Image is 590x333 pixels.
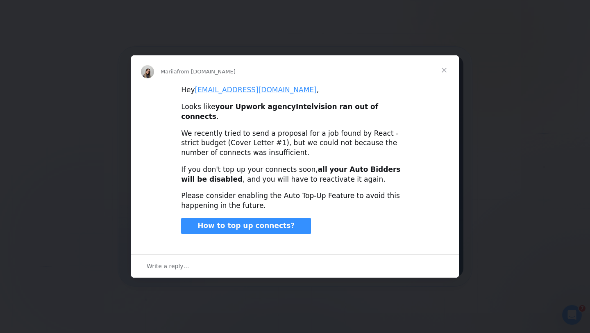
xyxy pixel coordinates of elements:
[181,191,409,211] div: Please consider enabling the Auto Top-Up Feature to avoid this happening in the future.
[177,68,236,75] span: from [DOMAIN_NAME]
[147,261,189,271] span: Write a reply…
[318,165,327,173] b: all
[215,103,296,111] b: your Upwork agency
[181,165,400,183] b: your Auto Bidders will be disabled
[181,103,378,121] b: Intelvision ran out of connects
[181,85,409,95] div: Hey ,
[161,68,177,75] span: Mariia
[181,165,409,185] div: If you don't top up your connects soon, , and you will have to reactivate it again.
[195,86,316,94] a: [EMAIL_ADDRESS][DOMAIN_NAME]
[141,65,154,78] img: Profile image for Mariia
[181,129,409,158] div: We recently tried to send a proposal for a job found by React - strict budget (Cover Letter #1), ...
[181,102,409,122] div: Looks like .
[429,55,459,85] span: Close
[131,254,459,278] div: Open conversation and reply
[197,221,295,230] span: How to top up connects?
[181,218,311,234] a: How to top up connects?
